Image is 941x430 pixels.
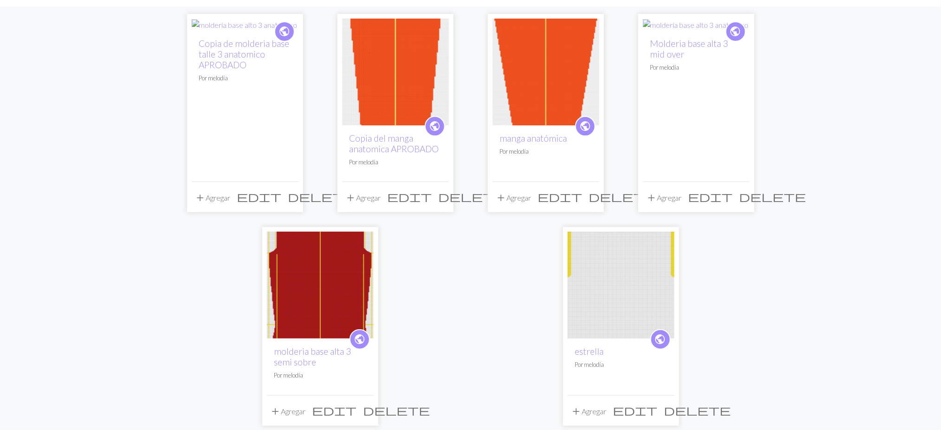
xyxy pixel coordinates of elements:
[267,401,309,420] button: Agregar
[354,330,365,349] i: public
[568,232,675,339] img: estrella
[350,329,370,350] a: public
[342,19,449,125] img: manga anatómica
[274,346,351,367] a: molderia base alta 3 semi sobre
[435,188,509,205] button: Borrar
[500,148,508,155] font: Por
[192,20,298,31] img: molderia base alto 3 anatomico
[660,64,680,71] font: melodía
[270,405,281,418] span: add
[509,148,529,155] font: melodía
[285,188,358,205] button: Borrar
[730,22,741,41] i: public
[736,188,810,205] button: Borrar
[643,188,685,207] button: Agregar
[429,119,441,133] span: public
[342,188,384,207] button: Agregar
[579,119,591,133] span: public
[388,191,432,202] i: Edit
[345,191,357,204] span: add
[274,21,295,42] a: public
[425,116,445,137] a: public
[350,158,358,166] font: Por
[284,371,304,379] font: melodía
[234,188,285,205] button: Edit
[740,190,806,203] span: delete
[568,280,675,288] a: estrella
[493,188,535,207] button: Agregar
[439,190,506,203] span: delete
[279,22,290,41] i: public
[493,66,599,75] a: manga anatómica
[730,24,741,39] span: public
[281,407,306,416] font: Agregar
[496,191,507,204] span: add
[584,361,604,368] font: melodía
[613,404,658,417] span: edit
[685,188,736,205] button: Edit
[643,20,749,28] a: molderia base alto 3 anatomico
[646,191,657,204] span: add
[655,330,666,349] i: public
[664,404,731,417] span: delete
[661,401,734,419] button: Borrar
[726,21,746,42] a: public
[538,190,583,203] span: edit
[535,188,586,205] button: Edit
[342,66,449,75] a: manga anatómica
[586,188,659,205] button: Borrar
[538,191,583,202] i: Edit
[288,190,355,203] span: delete
[575,116,596,137] a: public
[363,404,430,417] span: delete
[267,280,374,288] a: molderia base alto 3 anatomico
[500,133,567,143] a: manga anatómica
[359,158,379,166] font: melodía
[360,401,434,419] button: Borrar
[688,190,733,203] span: edit
[493,19,599,125] img: manga anatómica
[575,361,584,368] font: Por
[279,24,290,39] span: public
[429,117,441,136] i: public
[309,401,360,419] button: Edit
[192,188,234,207] button: Agregar
[579,117,591,136] i: public
[199,74,208,82] font: Por
[192,20,298,28] a: molderia base alto 3 anatomico
[237,191,282,202] i: Edit
[388,190,432,203] span: edit
[267,232,374,339] img: molderia base alto 3 anatomico
[650,329,671,350] a: public
[354,332,365,346] span: public
[199,38,290,70] a: Copia de molderia base talle 3 anatomico APROBADO
[571,405,582,418] span: add
[312,404,357,416] i: Edit
[650,38,728,59] a: Molderia base alta 3 mid over
[206,193,231,202] font: Agregar
[575,346,604,357] a: estrella
[274,371,283,379] font: Por
[582,407,607,416] font: Agregar
[208,74,228,82] font: melodía
[312,404,357,417] span: edit
[350,133,439,154] a: Copia del manga anatomica APROBADO
[237,190,282,203] span: edit
[650,64,659,71] font: Por
[195,191,206,204] span: add
[589,190,656,203] span: delete
[655,332,666,346] span: public
[688,191,733,202] i: Edit
[357,193,381,202] font: Agregar
[507,193,532,202] font: Agregar
[613,404,658,416] i: Edit
[610,401,661,419] button: Edit
[643,20,749,31] img: molderia base alto 3 anatomico
[657,193,682,202] font: Agregar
